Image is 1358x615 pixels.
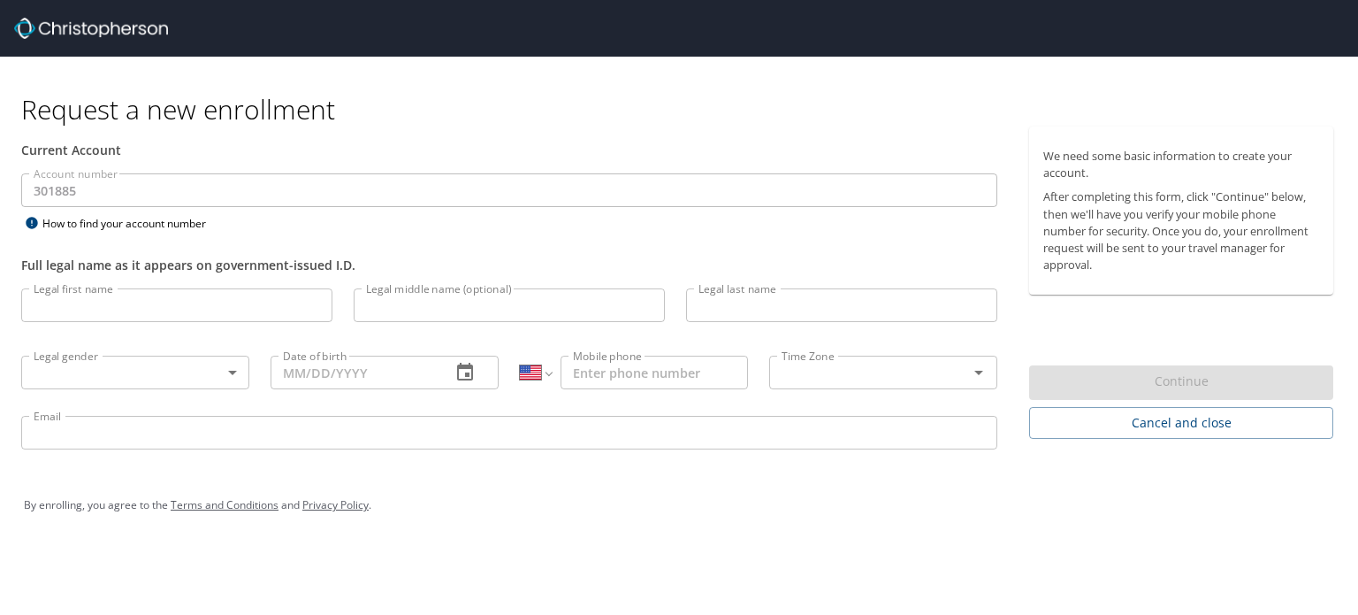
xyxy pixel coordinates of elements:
[1043,412,1319,434] span: Cancel and close
[1029,407,1333,440] button: Cancel and close
[21,356,249,389] div: ​
[302,497,369,512] a: Privacy Policy
[21,212,242,234] div: How to find your account number
[21,92,1347,127] h1: Request a new enrollment
[21,141,997,159] div: Current Account
[966,360,991,385] button: Open
[271,356,437,389] input: MM/DD/YYYY
[1043,188,1319,273] p: After completing this form, click "Continue" below, then we'll have you verify your mobile phone ...
[14,18,168,39] img: cbt logo
[171,497,278,512] a: Terms and Conditions
[21,256,997,274] div: Full legal name as it appears on government-issued I.D.
[1043,148,1319,181] p: We need some basic information to create your account.
[24,483,1334,527] div: By enrolling, you agree to the and .
[561,356,748,389] input: Enter phone number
